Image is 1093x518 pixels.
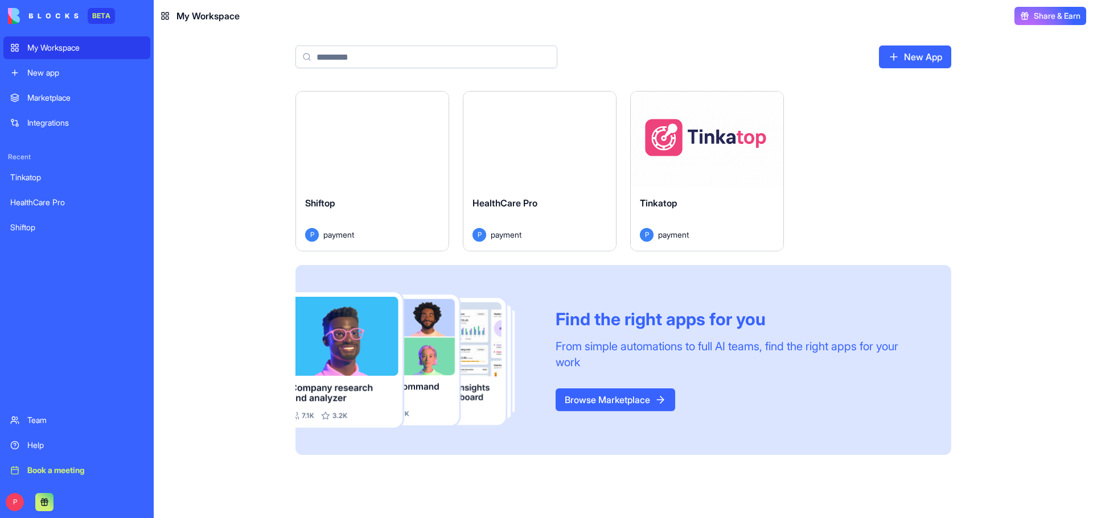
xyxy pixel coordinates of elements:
[472,197,537,209] span: HealthCare Pro
[10,222,143,233] div: Shiftop
[3,409,150,432] a: Team
[3,61,150,84] a: New app
[3,191,150,214] a: HealthCare Pro
[295,91,449,251] a: ShiftopPpayment
[305,228,319,242] span: P
[27,465,143,476] div: Book a meeting
[1014,7,1086,25] button: Share & Earn
[556,388,675,411] a: Browse Marketplace
[658,229,689,241] span: payment
[27,67,143,78] div: New app
[472,228,486,242] span: P
[27,117,143,129] div: Integrations
[8,8,79,24] img: logo
[6,493,24,511] span: P
[10,172,143,183] div: Tinkatop
[3,152,150,161] span: Recent
[176,9,240,23] span: My Workspace
[3,36,150,59] a: My Workspace
[3,111,150,134] a: Integrations
[556,309,924,329] div: Find the right apps for you
[295,292,537,428] img: Frame_181_egmpey.png
[27,42,143,53] div: My Workspace
[27,440,143,451] div: Help
[3,166,150,189] a: Tinkatop
[323,229,354,241] span: payment
[3,216,150,239] a: Shiftop
[640,228,654,242] span: P
[27,415,143,426] div: Team
[88,8,115,24] div: BETA
[556,338,924,370] div: From simple automations to full AI teams, find the right apps for your work
[305,197,335,209] span: Shiftop
[27,92,143,103] div: Marketplace
[630,91,784,251] a: TinkatopPpayment
[10,197,143,208] div: HealthCare Pro
[491,229,521,241] span: payment
[3,459,150,482] a: Book a meeting
[1034,10,1080,22] span: Share & Earn
[640,197,677,209] span: Tinkatop
[463,91,617,251] a: HealthCare ProPpayment
[8,8,115,24] a: BETA
[879,45,951,68] a: New App
[3,86,150,109] a: Marketplace
[3,434,150,457] a: Help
